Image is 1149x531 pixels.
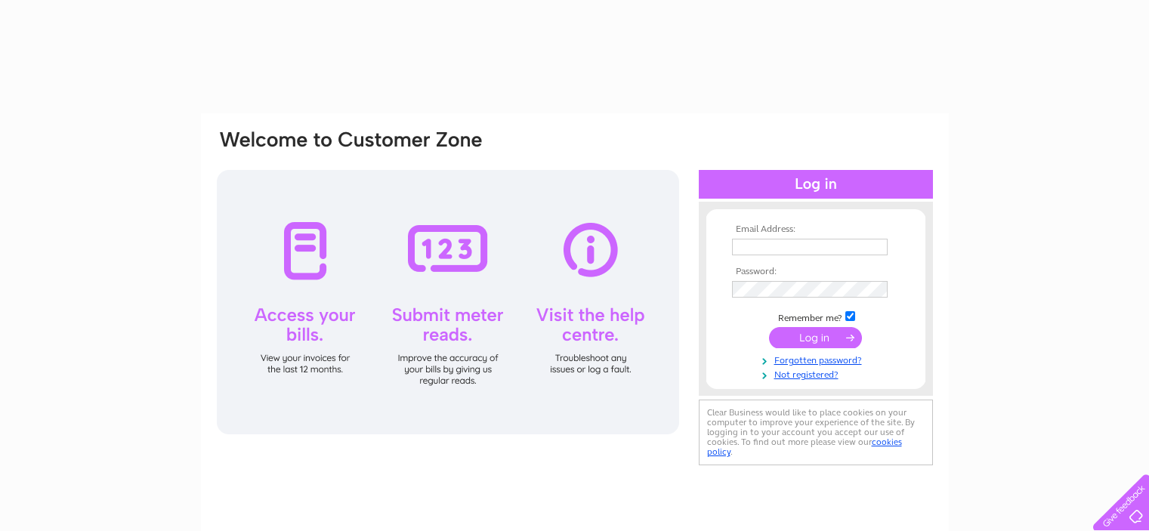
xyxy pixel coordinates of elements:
a: cookies policy [707,437,902,457]
input: Submit [769,327,862,348]
a: Not registered? [732,366,903,381]
a: Forgotten password? [732,352,903,366]
th: Password: [728,267,903,277]
div: Clear Business would like to place cookies on your computer to improve your experience of the sit... [699,400,933,465]
th: Email Address: [728,224,903,235]
td: Remember me? [728,309,903,324]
